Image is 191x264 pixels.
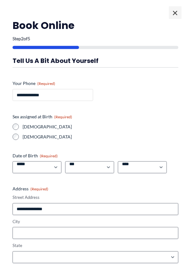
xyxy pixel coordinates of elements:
[13,219,178,225] label: City
[13,243,178,249] label: State
[169,6,182,19] span: ×
[13,19,178,32] h2: Book Online
[23,124,178,130] label: [DEMOGRAPHIC_DATA]
[13,195,178,201] label: Street Address
[54,115,72,119] span: (Required)
[13,37,178,41] p: Step of
[23,134,178,140] label: [DEMOGRAPHIC_DATA]
[40,154,58,158] span: (Required)
[13,57,178,65] h3: Tell us a bit about yourself
[13,114,72,120] legend: Sex assigned at Birth
[13,153,58,159] legend: Date of Birth
[28,36,30,41] span: 5
[30,187,48,192] span: (Required)
[37,81,55,86] span: (Required)
[13,80,178,87] label: Your Phone
[13,186,48,192] legend: Address
[21,36,24,41] span: 2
